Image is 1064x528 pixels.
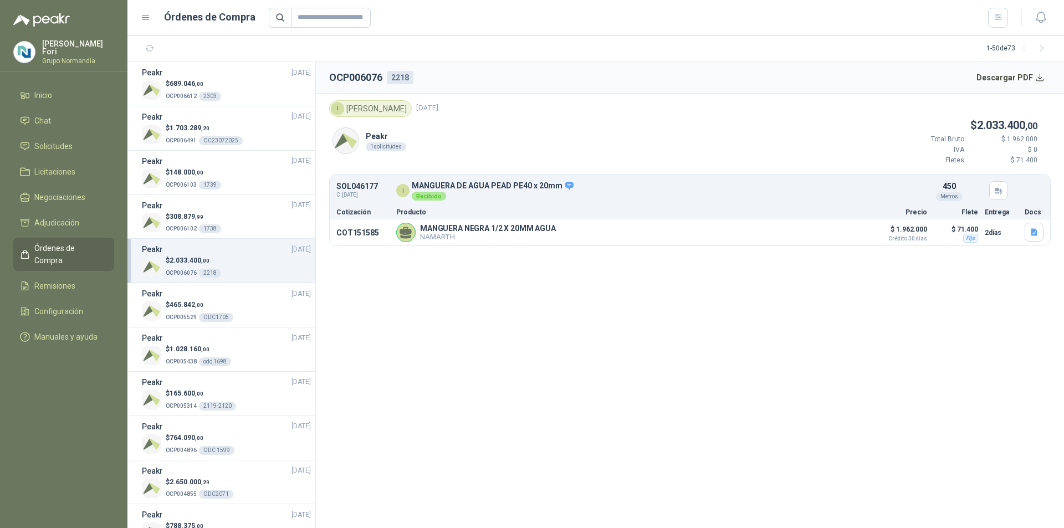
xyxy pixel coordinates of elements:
[142,288,163,300] h3: Peakr
[142,479,161,498] img: Company Logo
[872,209,927,216] p: Precio
[13,301,114,322] a: Configuración
[943,180,956,192] p: 450
[166,403,197,409] span: OCP005314
[34,217,79,229] span: Adjudicación
[166,137,197,143] span: OCP006491
[142,257,161,276] img: Company Logo
[195,214,203,220] span: ,99
[977,119,1037,132] span: 2.033.400
[166,225,197,232] span: OCP006102
[142,125,161,144] img: Company Logo
[142,509,163,521] h3: Peakr
[142,332,311,367] a: Peakr[DATE] Company Logo$1.028.160,00OCP005438odc 1698
[166,255,221,266] p: $
[142,421,163,433] h3: Peakr
[34,305,83,317] span: Configuración
[34,115,51,127] span: Chat
[366,142,406,151] div: 1 solicitudes
[199,357,231,366] div: odc 1698
[142,66,163,79] h3: Peakr
[420,224,556,233] p: MANGUERA NEGRA 1/2 X 20MM AGUA
[166,447,197,453] span: OCP004896
[199,490,233,499] div: ODC2071
[166,344,231,355] p: $
[142,111,311,146] a: Peakr[DATE] Company Logo$1.703.289,20OCP006491OC23072025
[34,242,104,266] span: Órdenes de Compra
[166,388,236,399] p: $
[170,257,209,264] span: 2.033.400
[142,421,311,455] a: Peakr[DATE] Company Logo$764.090,00OCP004896ODC 1599
[199,402,236,411] div: 2119-2120
[872,223,927,242] p: $ 1.962.000
[291,421,311,432] span: [DATE]
[142,66,311,101] a: Peakr[DATE] Company Logo$689.046,00OCP0066122303
[336,228,390,237] p: COT151585
[164,9,255,25] h1: Órdenes de Compra
[898,117,1037,134] p: $
[199,269,221,278] div: 2218
[170,301,203,309] span: 465.842
[195,391,203,397] span: ,00
[201,125,209,131] span: ,20
[291,510,311,520] span: [DATE]
[142,243,311,278] a: Peakr[DATE] Company Logo$2.033.400,00OCP0060762218
[898,155,964,166] p: Fletes
[166,93,197,99] span: OCP006612
[201,346,209,352] span: ,00
[142,332,163,344] h3: Peakr
[199,181,221,189] div: 1739
[170,124,209,132] span: 1.703.289
[199,313,233,322] div: ODC1705
[34,280,75,292] span: Remisiones
[142,80,161,100] img: Company Logo
[396,209,865,216] p: Producto
[13,136,114,157] a: Solicitudes
[387,71,413,84] div: 2218
[333,128,359,153] img: Company Logo
[336,209,390,216] p: Cotización
[34,191,85,203] span: Negociaciones
[142,111,163,123] h3: Peakr
[199,136,243,145] div: OC23072025
[970,66,1051,89] button: Descargar PDF
[142,199,163,212] h3: Peakr
[396,184,410,197] div: I
[898,134,964,145] p: Total Bruto
[142,434,161,454] img: Company Logo
[336,182,390,191] p: SOL046177
[291,156,311,166] span: [DATE]
[166,270,197,276] span: OCP006076
[13,326,114,347] a: Manuales y ayuda
[291,377,311,387] span: [DATE]
[291,200,311,211] span: [DATE]
[142,301,161,321] img: Company Logo
[971,134,1037,145] p: $ 1.962.000
[291,465,311,476] span: [DATE]
[170,478,209,486] span: 2.650.000
[42,40,114,55] p: [PERSON_NAME] Fori
[142,465,311,500] a: Peakr[DATE] Company Logo$2.650.000,29OCP004855ODC2071
[291,289,311,299] span: [DATE]
[985,209,1018,216] p: Entrega
[936,192,963,201] div: Metros
[195,302,203,308] span: ,00
[291,111,311,122] span: [DATE]
[963,234,978,243] div: Fijo
[166,358,197,365] span: OCP005438
[34,89,52,101] span: Inicio
[416,103,438,114] span: [DATE]
[971,155,1037,166] p: $ 71.400
[13,110,114,131] a: Chat
[170,168,203,176] span: 148.000
[170,434,203,442] span: 764.090
[291,68,311,78] span: [DATE]
[13,161,114,182] a: Licitaciones
[199,224,221,233] div: 1738
[291,333,311,344] span: [DATE]
[13,275,114,296] a: Remisiones
[34,331,98,343] span: Manuales y ayuda
[142,288,311,322] a: Peakr[DATE] Company Logo$465.842,00OCP005529ODC1705
[166,314,197,320] span: OCP005529
[142,376,311,411] a: Peakr[DATE] Company Logo$165.600,00OCP0053142119-2120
